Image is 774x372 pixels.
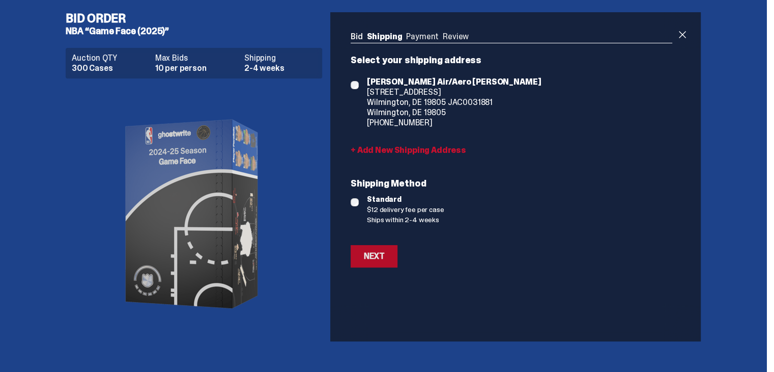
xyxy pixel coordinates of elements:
dd: 10 per person [155,64,238,72]
a: Review [443,31,469,42]
dt: Max Bids [155,54,238,62]
a: + Add New Shipping Address [351,146,672,154]
img: product image [92,87,296,341]
span: Wilmington, DE 19805 JAC0031881 [367,97,541,108]
dd: 300 Cases [72,64,149,72]
span: [PHONE_NUMBER] [367,118,541,128]
span: [PERSON_NAME] Air/Aero [PERSON_NAME] [367,77,541,87]
p: Shipping Method [351,179,672,188]
h5: NBA “Game Face (2025)” [66,26,330,36]
h4: Bid Order [66,12,330,24]
span: Standard [367,194,672,204]
div: Next [364,252,384,260]
p: Select your shipping address [351,56,672,65]
span: Ships within 2-4 weeks [367,215,672,225]
dd: 2-4 weeks [244,64,316,72]
span: $12 delivery fee per case [367,204,672,215]
span: [STREET_ADDRESS] [367,87,541,97]
span: Wilmington, DE 19805 [367,108,541,118]
dt: Auction QTY [72,54,149,62]
a: Shipping [367,31,403,42]
a: Payment [406,31,439,42]
dt: Shipping [244,54,316,62]
button: Next [351,245,397,268]
a: Bid [351,31,363,42]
